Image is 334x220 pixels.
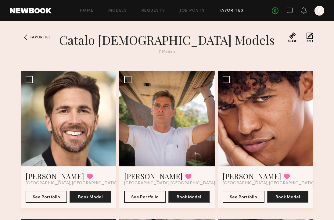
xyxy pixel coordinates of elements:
[307,32,313,43] button: Edit
[288,32,297,43] button: Share
[70,191,111,203] button: Book Model
[220,9,244,13] a: Favorites
[180,9,205,13] a: Job Posts
[307,40,313,43] span: Edit
[31,36,51,39] span: Favorites
[223,181,314,186] span: [GEOGRAPHIC_DATA], [GEOGRAPHIC_DATA]
[142,9,165,13] a: Requests
[168,194,210,199] a: Book Model
[124,171,183,181] a: [PERSON_NAME]
[57,32,277,48] h1: Catalo [DEMOGRAPHIC_DATA] Models
[267,191,309,203] button: Book Model
[168,191,210,203] button: Book Model
[267,194,309,199] a: Book Model
[26,181,117,186] span: [GEOGRAPHIC_DATA], [GEOGRAPHIC_DATA]
[124,181,215,186] span: [GEOGRAPHIC_DATA], [GEOGRAPHIC_DATA]
[124,191,166,203] button: See Portfolio
[108,9,127,13] a: Models
[57,50,277,54] div: 7 Models
[314,6,324,16] a: K
[26,191,67,203] button: See Portfolio
[70,194,111,199] a: Book Model
[223,171,281,181] a: [PERSON_NAME]
[223,191,264,203] button: See Portfolio
[80,9,94,13] a: Home
[21,32,31,42] a: Favorites
[26,171,84,181] a: [PERSON_NAME]
[288,40,297,43] span: Share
